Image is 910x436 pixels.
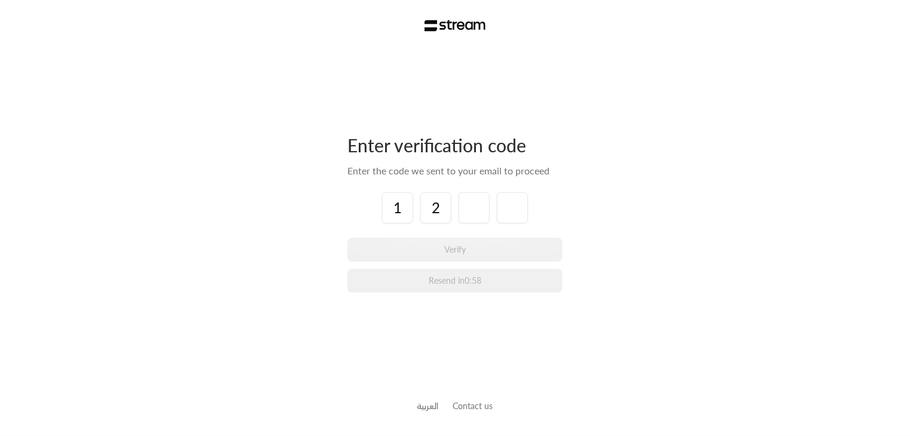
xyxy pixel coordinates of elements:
[453,401,493,411] a: Contact us
[453,400,493,412] button: Contact us
[425,20,486,32] img: Stream Logo
[347,134,563,156] div: Enter verification code
[347,164,563,178] div: Enter the code we sent to your email to proceed
[417,395,439,417] a: العربية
